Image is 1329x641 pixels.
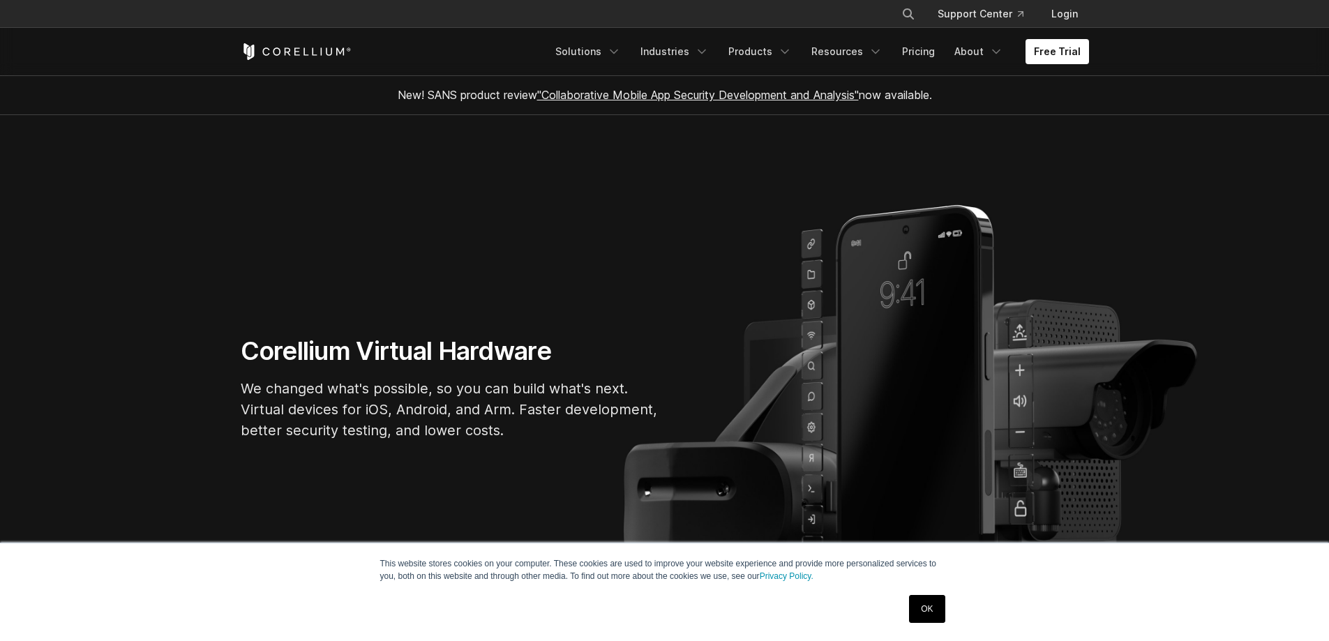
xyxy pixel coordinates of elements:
div: Navigation Menu [885,1,1089,27]
a: Privacy Policy. [760,571,813,581]
button: Search [896,1,921,27]
a: Products [720,39,800,64]
a: Corellium Home [241,43,352,60]
a: OK [909,595,945,623]
a: Login [1040,1,1089,27]
a: "Collaborative Mobile App Security Development and Analysis" [537,88,859,102]
a: Resources [803,39,891,64]
h1: Corellium Virtual Hardware [241,335,659,367]
p: This website stores cookies on your computer. These cookies are used to improve your website expe... [380,557,949,582]
p: We changed what's possible, so you can build what's next. Virtual devices for iOS, Android, and A... [241,378,659,441]
a: Solutions [547,39,629,64]
a: Support Center [926,1,1035,27]
a: Free Trial [1026,39,1089,64]
span: New! SANS product review now available. [398,88,932,102]
div: Navigation Menu [547,39,1089,64]
a: Pricing [894,39,943,64]
a: Industries [632,39,717,64]
a: About [946,39,1012,64]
